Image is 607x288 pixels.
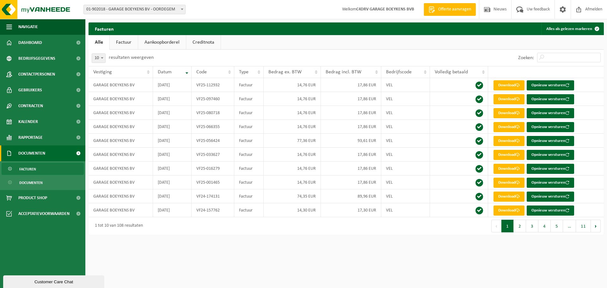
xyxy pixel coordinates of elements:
button: Opnieuw versturen [527,108,574,118]
span: Offerte aanvragen [437,6,473,13]
a: Download [494,108,524,118]
button: Opnieuw versturen [527,178,574,188]
button: 4 [538,220,551,232]
td: VF25-080718 [192,106,234,120]
td: Factuur [234,78,264,92]
span: 01-902018 - GARAGE BOEYKENS BV - OORDEGEM [84,5,185,14]
a: Facturen [2,163,84,175]
td: Factuur [234,189,264,203]
td: [DATE] [153,189,192,203]
td: VF25-033627 [192,148,234,162]
td: VEL [381,189,430,203]
a: Download [494,150,524,160]
td: 17,86 EUR [321,106,381,120]
td: VF25-016279 [192,162,234,175]
button: Opnieuw versturen [527,205,574,216]
button: Opnieuw versturen [527,94,574,104]
td: 14,76 EUR [264,106,321,120]
td: GARAGE BOEYKENS BV [89,175,153,189]
label: resultaten weergeven [109,55,154,60]
td: 17,86 EUR [321,120,381,134]
td: 14,76 EUR [264,148,321,162]
button: 2 [514,220,526,232]
td: Factuur [234,92,264,106]
iframe: chat widget [3,274,106,288]
td: 14,76 EUR [264,92,321,106]
td: 17,86 EUR [321,148,381,162]
a: Download [494,192,524,202]
span: Bedrijfsgegevens [18,51,55,66]
td: GARAGE BOEYKENS BV [89,106,153,120]
td: 17,86 EUR [321,78,381,92]
span: Vestiging [93,70,112,75]
span: 10 [92,53,106,63]
td: VF25-112932 [192,78,234,92]
td: VEL [381,106,430,120]
td: VF25-066355 [192,120,234,134]
td: [DATE] [153,92,192,106]
span: 01-902018 - GARAGE BOEYKENS BV - OORDEGEM [83,5,186,14]
a: Aankoopborderel [138,35,186,50]
span: Documenten [18,145,45,161]
td: Factuur [234,120,264,134]
td: Factuur [234,134,264,148]
a: Creditnota [186,35,221,50]
td: GARAGE BOEYKENS BV [89,189,153,203]
td: VEL [381,148,430,162]
a: Alle [89,35,109,50]
span: Navigatie [18,19,38,35]
span: Kalender [18,114,38,130]
td: 17,86 EUR [321,175,381,189]
span: Datum [158,70,172,75]
td: [DATE] [153,120,192,134]
td: GARAGE BOEYKENS BV [89,134,153,148]
h2: Facturen [89,22,120,35]
td: Factuur [234,148,264,162]
div: 1 tot 10 van 108 resultaten [92,220,143,232]
span: … [563,220,576,232]
td: VEL [381,92,430,106]
button: Next [591,220,601,232]
strong: C4DRV GARAGE BOEYKENS BVB [356,7,414,12]
td: GARAGE BOEYKENS BV [89,120,153,134]
span: Bedrag incl. BTW [326,70,361,75]
span: Product Shop [18,190,47,206]
a: Download [494,178,524,188]
button: Previous [491,220,501,232]
span: 10 [92,54,105,63]
td: 14,30 EUR [264,203,321,217]
td: [DATE] [153,203,192,217]
td: VEL [381,134,430,148]
span: Contracten [18,98,43,114]
td: GARAGE BOEYKENS BV [89,162,153,175]
td: GARAGE BOEYKENS BV [89,203,153,217]
td: 14,76 EUR [264,162,321,175]
td: 74,35 EUR [264,189,321,203]
span: Code [196,70,207,75]
td: VF24-174131 [192,189,234,203]
a: Download [494,136,524,146]
a: Documenten [2,176,84,188]
button: 3 [526,220,538,232]
button: Opnieuw versturen [527,150,574,160]
td: [DATE] [153,134,192,148]
button: Opnieuw versturen [527,136,574,146]
td: VEL [381,78,430,92]
span: Volledig betaald [435,70,468,75]
label: Zoeken: [518,55,534,60]
a: Offerte aanvragen [424,3,476,16]
button: 1 [501,220,514,232]
td: GARAGE BOEYKENS BV [89,78,153,92]
td: [DATE] [153,106,192,120]
td: VF25-056424 [192,134,234,148]
button: Alles als gelezen markeren [541,22,603,35]
a: Download [494,205,524,216]
td: VEL [381,120,430,134]
td: 77,36 EUR [264,134,321,148]
td: VF25-097460 [192,92,234,106]
td: Factuur [234,106,264,120]
td: VEL [381,203,430,217]
td: Factuur [234,175,264,189]
span: Bedrag ex. BTW [268,70,302,75]
button: 11 [576,220,591,232]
